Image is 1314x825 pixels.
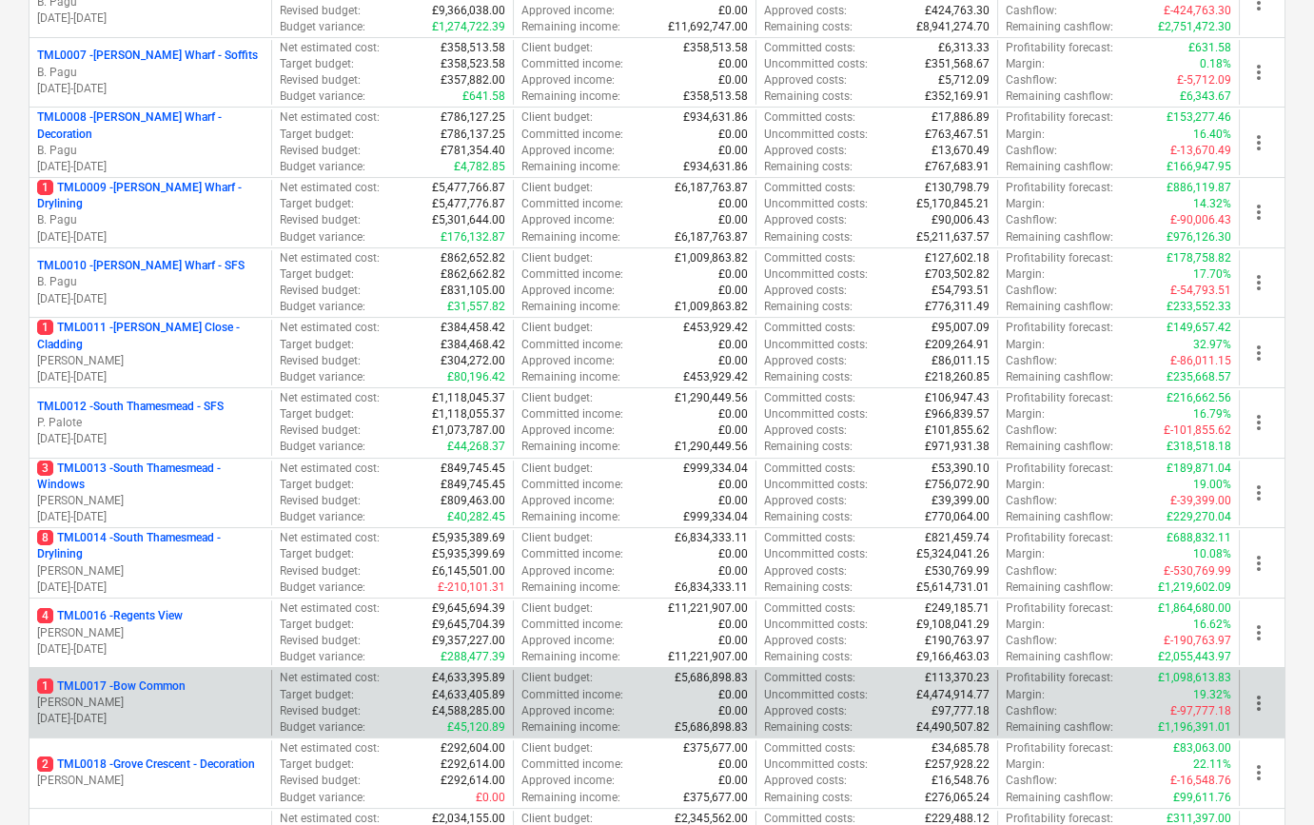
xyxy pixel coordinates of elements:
[1247,61,1270,84] span: more_vert
[683,159,748,175] p: £934,631.86
[764,461,855,477] p: Committed costs :
[1006,250,1113,266] p: Profitability forecast :
[521,229,620,246] p: Remaining income :
[683,320,748,336] p: £453,929.42
[925,390,990,406] p: £106,947.43
[280,72,361,88] p: Revised budget :
[37,274,264,290] p: B. Pagu
[764,250,855,266] p: Committed costs :
[764,180,855,196] p: Committed costs :
[521,320,593,336] p: Client budget :
[1006,56,1045,72] p: Margin :
[280,509,365,525] p: Budget variance :
[280,229,365,246] p: Budget variance :
[718,127,748,143] p: £0.00
[925,369,990,385] p: £218,260.85
[764,439,853,455] p: Remaining costs :
[432,530,505,546] p: £5,935,389.69
[675,390,748,406] p: £1,290,449.56
[432,212,505,228] p: £5,301,644.00
[37,695,264,711] p: [PERSON_NAME]
[37,579,264,596] p: [DATE] - [DATE]
[37,773,264,789] p: [PERSON_NAME]
[1247,201,1270,224] span: more_vert
[925,180,990,196] p: £130,798.79
[1167,369,1231,385] p: £235,668.57
[1247,411,1270,434] span: more_vert
[1006,109,1113,126] p: Profitability forecast :
[37,530,53,545] span: 8
[1247,692,1270,715] span: more_vert
[432,3,505,19] p: £9,366,038.00
[521,40,593,56] p: Client budget :
[925,159,990,175] p: £767,683.91
[718,266,748,283] p: £0.00
[764,266,868,283] p: Uncommitted costs :
[441,461,505,477] p: £849,745.45
[764,406,868,422] p: Uncommitted costs :
[37,143,264,159] p: B. Pagu
[521,72,615,88] p: Approved income :
[675,299,748,315] p: £1,009,863.82
[1188,40,1231,56] p: £631.58
[1193,477,1231,493] p: 19.00%
[683,369,748,385] p: £453,929.42
[280,320,380,336] p: Net estimated cost :
[521,422,615,439] p: Approved income :
[521,250,593,266] p: Client budget :
[764,493,847,509] p: Approved costs :
[37,509,264,525] p: [DATE] - [DATE]
[1006,196,1045,212] p: Margin :
[1170,283,1231,299] p: £-54,793.51
[521,180,593,196] p: Client budget :
[764,3,847,19] p: Approved costs :
[932,109,990,126] p: £17,886.89
[932,212,990,228] p: £90,006.43
[521,439,620,455] p: Remaining income :
[1006,337,1045,353] p: Margin :
[1006,229,1113,246] p: Remaining cashflow :
[37,180,264,212] p: TML0009 - [PERSON_NAME] Wharf - Drylining
[432,196,505,212] p: £5,477,776.87
[764,509,853,525] p: Remaining costs :
[1167,250,1231,266] p: £178,758.82
[718,353,748,369] p: £0.00
[37,180,53,195] span: 1
[521,127,623,143] p: Committed income :
[280,530,380,546] p: Net estimated cost :
[1006,320,1113,336] p: Profitability forecast :
[441,477,505,493] p: £849,745.45
[447,439,505,455] p: £44,268.37
[280,159,365,175] p: Budget variance :
[1006,390,1113,406] p: Profitability forecast :
[1006,266,1045,283] p: Margin :
[764,19,853,35] p: Remaining costs :
[521,159,620,175] p: Remaining income :
[718,406,748,422] p: £0.00
[1177,72,1231,88] p: £-5,712.09
[718,337,748,353] p: £0.00
[925,127,990,143] p: £763,467.51
[764,127,868,143] p: Uncommitted costs :
[764,143,847,159] p: Approved costs :
[1006,127,1045,143] p: Margin :
[718,212,748,228] p: £0.00
[37,756,264,789] div: 2TML0018 -Grove Crescent - Decoration[PERSON_NAME]
[280,88,365,105] p: Budget variance :
[718,477,748,493] p: £0.00
[37,711,264,727] p: [DATE] - [DATE]
[37,530,264,596] div: 8TML0014 -South Thamesmead - Drylining[PERSON_NAME][DATE]-[DATE]
[280,40,380,56] p: Net estimated cost :
[718,56,748,72] p: £0.00
[764,337,868,353] p: Uncommitted costs :
[521,299,620,315] p: Remaining income :
[280,143,361,159] p: Revised budget :
[441,127,505,143] p: £786,137.25
[1167,180,1231,196] p: £886,119.87
[521,266,623,283] p: Committed income :
[37,641,264,658] p: [DATE] - [DATE]
[764,320,855,336] p: Committed costs :
[441,493,505,509] p: £809,463.00
[683,461,748,477] p: £999,334.04
[432,406,505,422] p: £1,118,055.37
